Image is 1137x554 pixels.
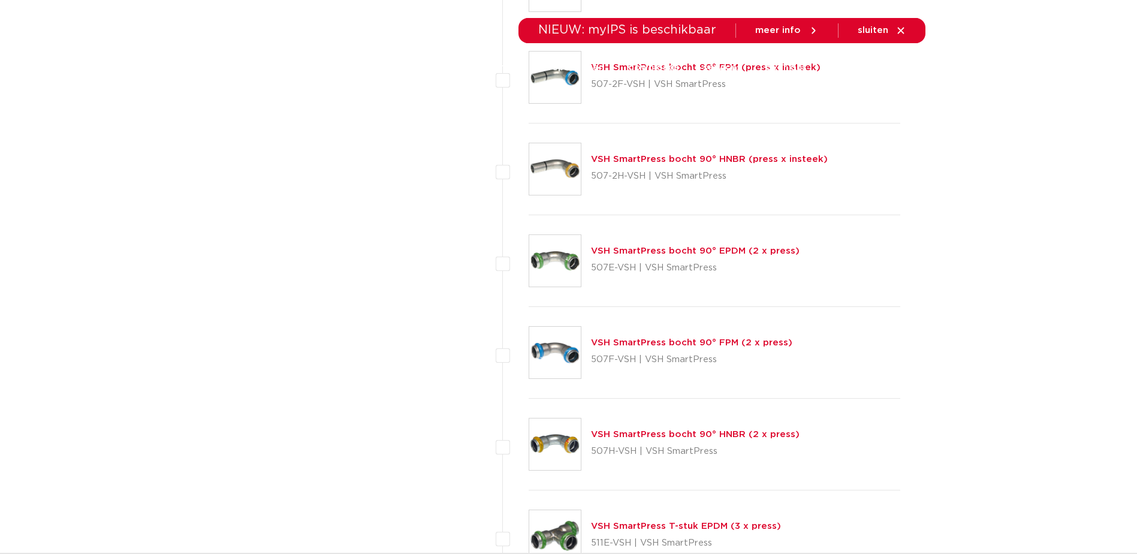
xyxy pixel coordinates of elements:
img: Thumbnail for VSH SmartPress bocht 90° HNBR (2 x press) [529,418,581,470]
p: 507-2H-VSH | VSH SmartPress [591,167,828,186]
a: markten [479,44,517,91]
a: VSH SmartPress bocht 90° EPDM (2 x press) [591,246,800,255]
p: 507F-VSH | VSH SmartPress [591,350,792,369]
a: VSH SmartPress bocht 90° HNBR (press x insteek) [591,155,828,164]
p: 507H-VSH | VSH SmartPress [591,442,800,461]
img: Thumbnail for VSH SmartPress bocht 90° HNBR (press x insteek) [529,143,581,195]
p: 511E-VSH | VSH SmartPress [591,534,781,553]
span: sluiten [858,26,888,35]
a: producten [406,44,455,91]
img: Thumbnail for VSH SmartPress bocht 90° EPDM (2 x press) [529,235,581,287]
a: services [703,44,741,91]
a: VSH SmartPress bocht 90° FPM (2 x press) [591,338,792,347]
p: 507E-VSH | VSH SmartPress [591,258,800,278]
span: meer info [755,26,801,35]
a: VSH SmartPress bocht 90° HNBR (2 x press) [591,430,800,439]
span: NIEUW: myIPS is beschikbaar [538,24,716,36]
a: meer info [755,25,819,36]
a: over ons [765,44,807,91]
a: toepassingen [541,44,604,91]
nav: Menu [406,44,807,91]
a: VSH SmartPress T-stuk EPDM (3 x press) [591,522,781,531]
a: downloads [628,44,679,91]
a: sluiten [858,25,906,36]
img: Thumbnail for VSH SmartPress bocht 90° FPM (2 x press) [529,327,581,378]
